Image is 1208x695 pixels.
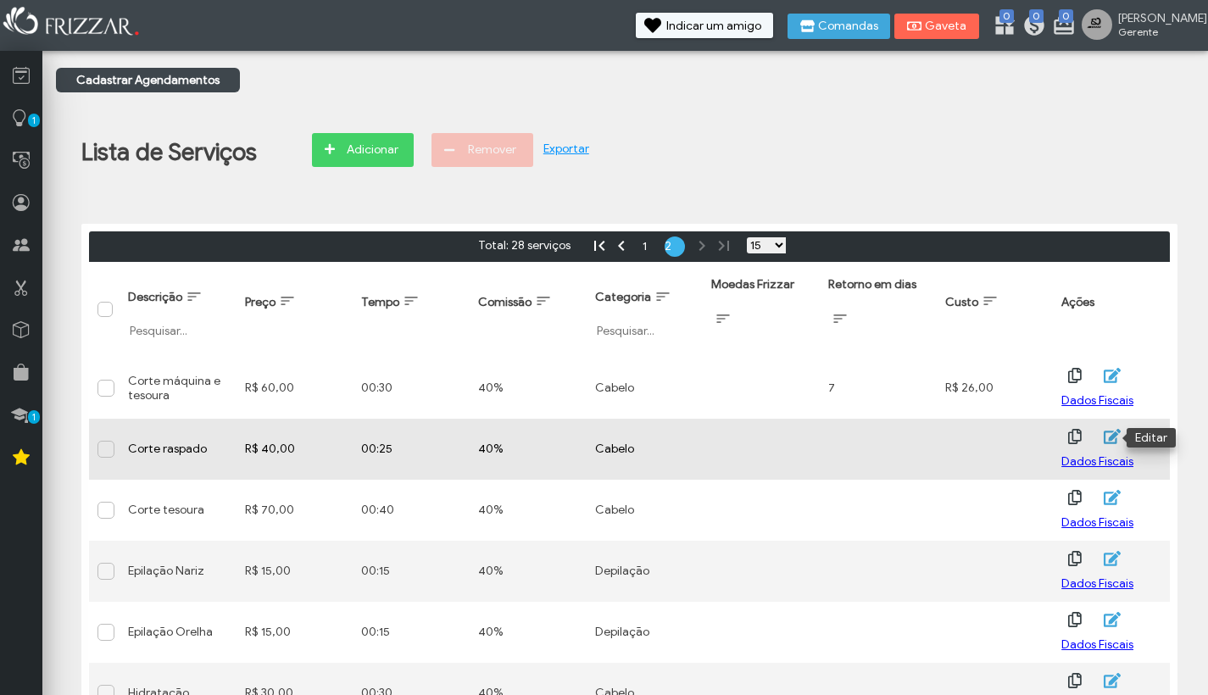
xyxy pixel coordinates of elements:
[587,419,704,480] td: Cabelo
[595,290,651,304] span: Categoria
[1061,607,1087,632] button: ui-button
[1061,668,1087,693] button: ui-button
[1109,607,1111,632] span: ui-button
[1082,9,1200,43] a: [PERSON_NAME] Gerente
[595,322,695,339] input: Pesquisar...
[1073,546,1075,571] span: ui-button
[643,236,663,257] a: Page 1
[703,262,820,358] th: Moedas Frizzar: activate to sort column ascending
[828,277,916,292] span: Retorno em dias
[587,541,704,602] td: Depilação
[478,381,578,395] div: 40%
[1061,295,1094,309] span: Ações
[1109,424,1111,449] span: ui-button
[1073,485,1075,510] span: ui-button
[1059,9,1073,23] span: 0
[361,381,461,395] div: 00:30
[1097,363,1122,388] button: ui-button
[1052,14,1069,41] a: 0
[1061,363,1087,388] button: ui-button
[361,442,461,456] div: 00:25
[610,236,631,256] a: Página anterior
[788,14,890,39] button: Comandas
[128,290,182,304] span: Descrição
[945,295,978,309] span: Custo
[894,14,979,39] button: Gaveta
[478,442,578,456] div: 40%
[1097,424,1122,449] button: ui-button
[666,20,761,32] span: Indicar um amigo
[587,262,704,358] th: Categoria: activate to sort column ascending
[1061,571,1133,597] span: Dados Fiscais
[1029,9,1044,23] span: 0
[478,625,578,639] div: 40%
[1061,632,1133,658] button: Dados Fiscais
[1061,424,1087,449] button: ui-button
[828,381,928,395] div: 7
[478,564,578,578] div: 40%
[1061,510,1133,536] button: Dados Fiscais
[818,20,878,32] span: Comandas
[1109,485,1111,510] span: ui-button
[945,381,1045,395] div: R$ 26,00
[237,262,353,358] th: Preço: activate to sort column ascending
[245,503,345,517] div: R$ 70,00
[128,374,228,403] div: Corte máquina e tesoura
[478,295,532,309] span: Comissão
[1109,546,1111,571] span: ui-button
[1073,424,1075,449] span: ui-button
[128,442,228,456] div: Corte raspado
[1097,607,1122,632] button: ui-button
[665,236,685,257] a: Page 2
[245,625,345,639] div: R$ 15,00
[361,625,461,639] div: 00:15
[711,277,794,292] span: Moedas Frizzar
[361,295,399,309] span: Tempo
[312,133,414,167] button: Adicionar
[1097,485,1122,510] button: ui-button
[81,137,257,167] h1: Lista de Serviços
[587,358,704,419] td: Cabelo
[1073,668,1075,693] span: ui-button
[361,503,461,517] div: 00:40
[245,295,276,309] span: Preço
[1061,388,1133,414] button: Dados Fiscais
[128,503,228,517] div: Corte tesoura
[820,262,937,358] th: Retorno em dias: activate to sort column ascending
[1073,363,1075,388] span: ui-button
[1061,546,1087,571] button: ui-button
[588,236,609,256] a: Primeira página
[56,68,240,92] a: Cadastrar Agendamentos
[478,503,578,517] div: 40%
[98,303,110,314] div: Selecionar tudo
[999,9,1014,23] span: 0
[245,564,345,578] div: R$ 15,00
[636,13,773,38] button: Indicar um amigo
[1097,546,1122,571] button: ui-button
[1109,668,1111,693] span: ui-button
[1118,25,1194,38] span: Gerente
[1022,14,1039,41] a: 0
[128,564,228,578] div: Epilação Nariz
[937,262,1054,358] th: Custo: activate to sort column ascending
[245,442,345,456] div: R$ 40,00
[89,231,1170,262] div: Paginação
[28,410,40,424] span: 1
[1097,668,1122,693] button: ui-button
[1109,363,1111,388] span: ui-button
[543,142,589,156] a: Exportar
[925,20,967,32] span: Gaveta
[342,137,402,163] span: Adicionar
[1061,485,1087,510] button: ui-button
[1118,11,1194,25] span: [PERSON_NAME]
[587,480,704,541] td: Cabelo
[128,625,228,639] div: Epilação Orelha
[1061,449,1133,475] button: Dados Fiscais
[128,322,228,339] input: Pesquisar...
[473,236,576,254] span: Total: 28 serviços
[1053,262,1170,358] th: Ações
